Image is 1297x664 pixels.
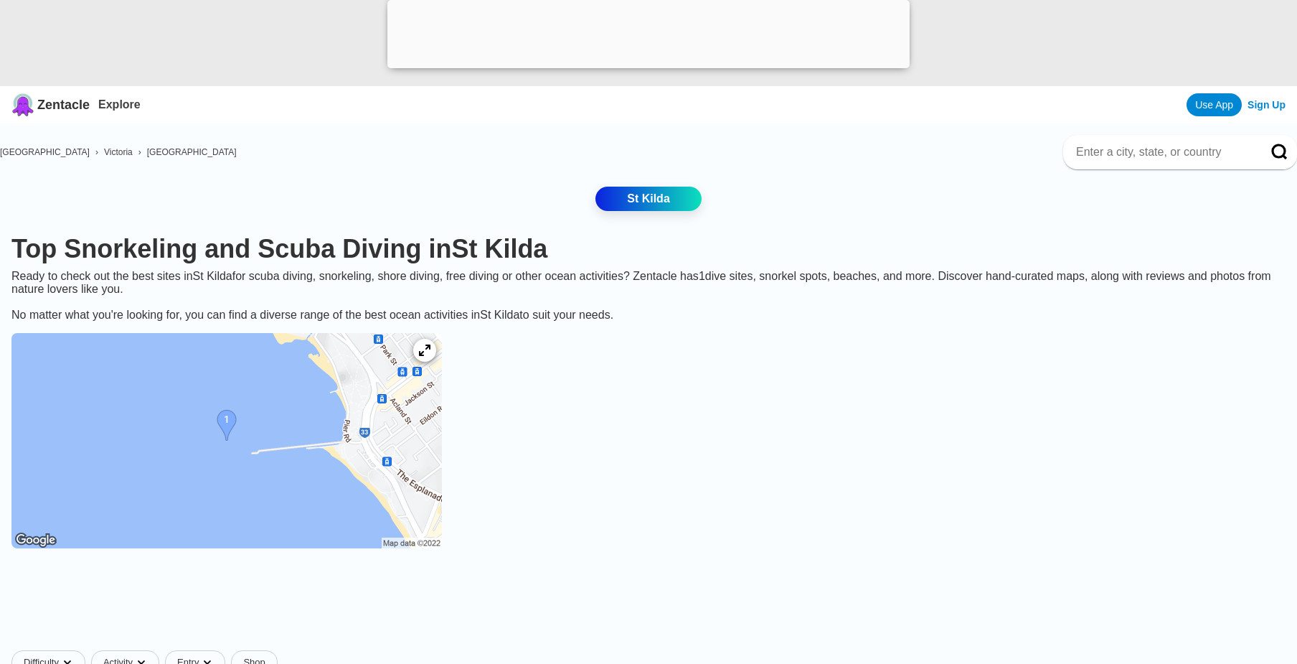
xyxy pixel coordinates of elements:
[595,187,702,211] a: St Kilda
[37,98,90,113] span: Zentacle
[1187,93,1242,116] a: Use App
[98,98,141,111] a: Explore
[1248,99,1286,111] a: Sign Up
[11,93,90,116] a: Zentacle logoZentacle
[11,93,34,116] img: Zentacle logo
[301,574,996,639] iframe: Advertisement
[11,333,442,548] img: St Kilda dive site map
[1075,145,1251,159] input: Enter a city, state, or country
[104,147,133,157] a: Victoria
[138,147,141,157] span: ›
[11,234,1286,264] h1: Top Snorkeling and Scuba Diving in St Kilda
[95,147,98,157] span: ›
[147,147,237,157] a: [GEOGRAPHIC_DATA]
